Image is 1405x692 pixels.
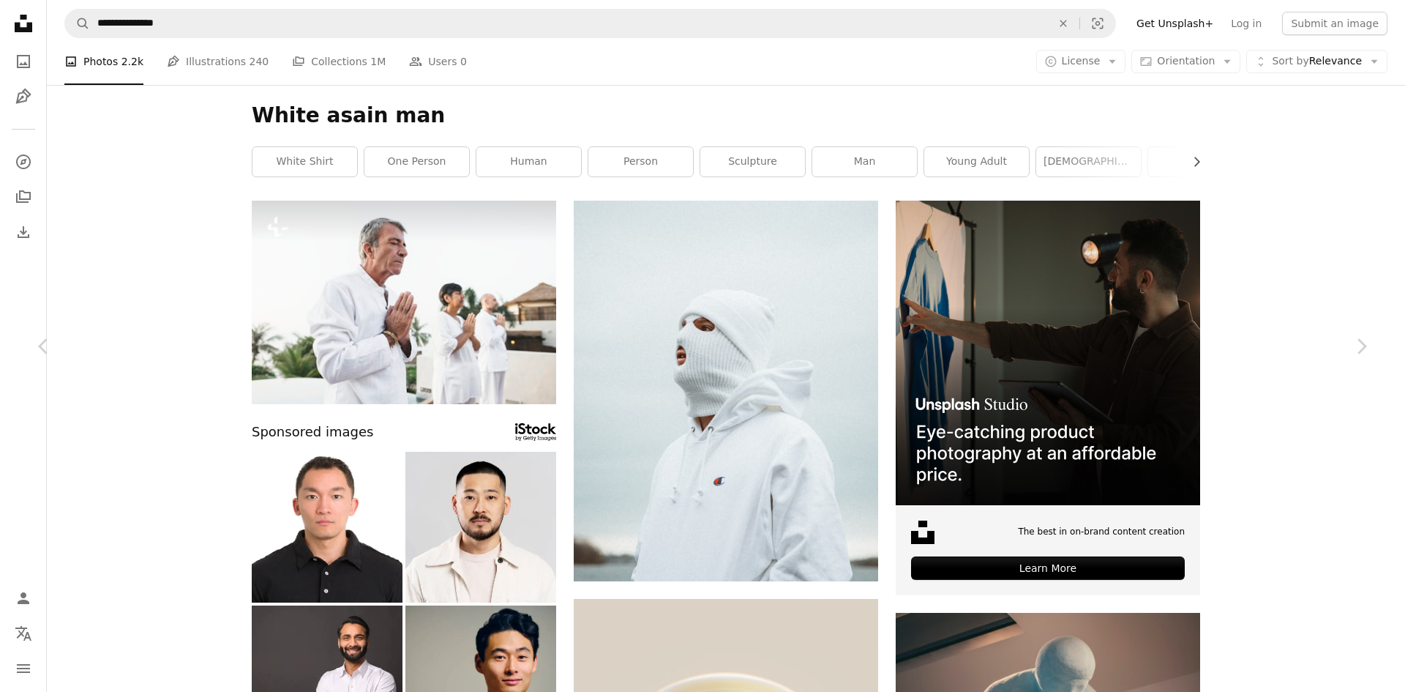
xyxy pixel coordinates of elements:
[1131,50,1240,73] button: Orientation
[250,53,269,70] span: 240
[1018,526,1185,538] span: The best in on-brand content creation
[9,82,38,111] a: Illustrations
[167,38,269,85] a: Illustrations 240
[405,452,556,603] img: Serious young asian man posing on a white background
[252,201,556,404] img: Group of seniors practicing yoga
[896,201,1200,595] a: The best in on-brand content creationLearn More
[1148,147,1253,176] a: grey
[1128,12,1222,35] a: Get Unsplash+
[1062,55,1101,67] span: License
[1080,10,1115,37] button: Visual search
[1183,147,1200,176] button: scroll list to the right
[700,147,805,176] a: sculpture
[1036,147,1141,176] a: [DEMOGRAPHIC_DATA] ethnicity
[9,147,38,176] a: Explore
[1246,50,1387,73] button: Sort byRelevance
[924,147,1029,176] a: young adult
[9,47,38,76] a: Photos
[1317,276,1405,417] a: Next
[911,557,1185,580] div: Learn More
[812,147,917,176] a: man
[9,182,38,212] a: Collections
[574,201,878,581] img: person in white hoodie wearing white knit cap
[364,147,469,176] a: one person
[9,584,38,613] a: Log in / Sign up
[1036,50,1126,73] button: License
[292,38,386,85] a: Collections 1M
[9,654,38,683] button: Menu
[911,521,934,544] img: file-1631678316303-ed18b8b5cb9cimage
[252,295,556,308] a: Group of seniors practicing yoga
[9,217,38,247] a: Download History
[476,147,581,176] a: human
[9,619,38,648] button: Language
[1157,55,1215,67] span: Orientation
[1272,55,1308,67] span: Sort by
[1222,12,1270,35] a: Log in
[574,384,878,397] a: person in white hoodie wearing white knit cap
[65,10,90,37] button: Search Unsplash
[588,147,693,176] a: person
[252,452,402,603] img: Serious Asian Man Staring
[1282,12,1387,35] button: Submit an image
[252,422,373,443] span: Sponsored images
[370,53,386,70] span: 1M
[1272,54,1362,69] span: Relevance
[252,103,1200,129] h1: White asain man
[252,147,357,176] a: white shirt
[1047,10,1079,37] button: Clear
[409,38,467,85] a: Users 0
[64,9,1116,38] form: Find visuals sitewide
[896,201,1200,505] img: file-1715714098234-25b8b4e9d8faimage
[460,53,467,70] span: 0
